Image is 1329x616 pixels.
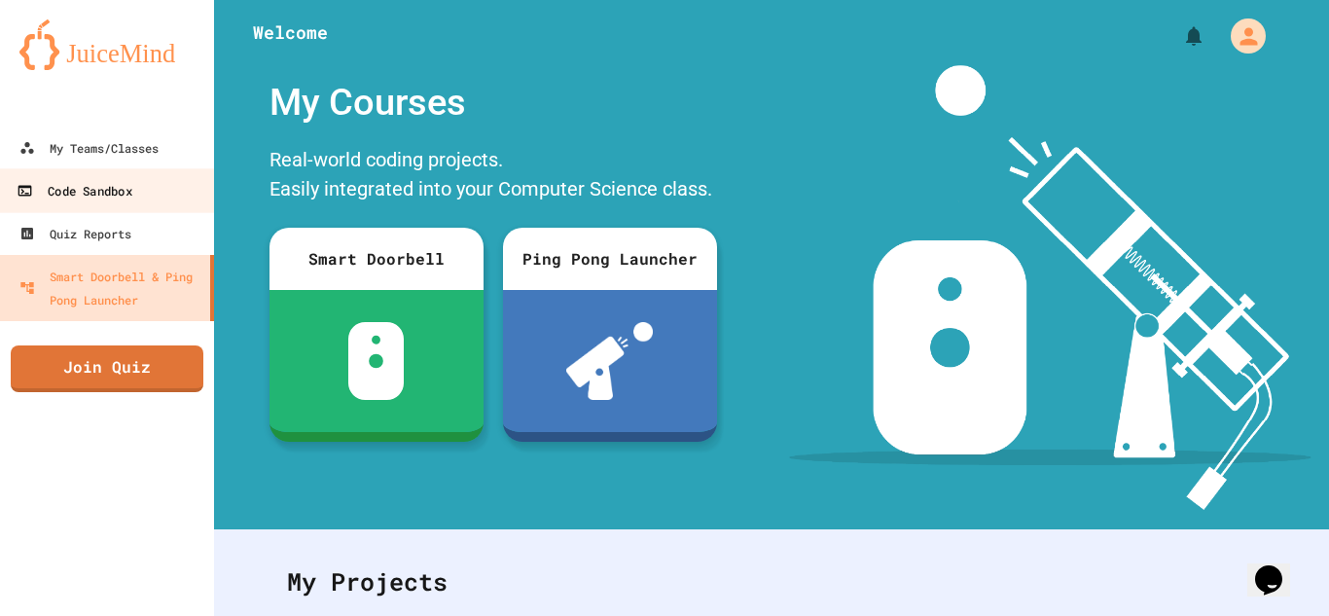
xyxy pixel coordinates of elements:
[503,228,717,290] div: Ping Pong Launcher
[348,322,404,400] img: sdb-white.svg
[1247,538,1310,597] iframe: chat widget
[19,265,202,311] div: Smart Doorbell & Ping Pong Launcher
[789,65,1311,510] img: banner-image-my-projects.png
[260,65,727,140] div: My Courses
[566,322,653,400] img: ppl-with-ball.png
[19,222,131,245] div: Quiz Reports
[1210,14,1271,58] div: My Account
[19,136,159,160] div: My Teams/Classes
[269,228,484,290] div: Smart Doorbell
[11,345,203,392] a: Join Quiz
[260,140,727,213] div: Real-world coding projects. Easily integrated into your Computer Science class.
[17,179,131,203] div: Code Sandbox
[1146,19,1210,53] div: My Notifications
[19,19,195,70] img: logo-orange.svg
